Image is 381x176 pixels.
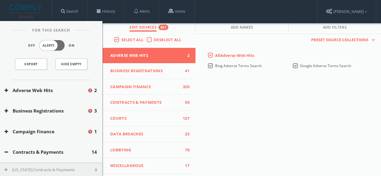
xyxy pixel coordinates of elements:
[154,37,181,42] span: Deselect All
[231,25,253,32] span: Add Names
[5,128,87,135] button: Campaign Finance
[180,84,189,90] span: 320
[94,107,97,114] span: 3
[308,37,371,43] span: Preset Source Collections
[103,63,195,79] button: Business Registrations41
[15,58,47,70] a: Export
[5,149,92,156] button: Contracts & Payments
[94,87,97,94] span: 2
[94,128,97,135] span: 1
[158,25,168,30] div: 851
[110,68,180,74] span: Business Registrations
[9,5,43,18] img: illumis
[289,21,381,34] button: Add Filters
[110,84,180,90] span: Campaign Finance
[110,163,180,169] span: Miscellaneous
[180,53,189,59] span: 2
[180,147,189,153] span: 78
[130,25,157,32] span: Edit Sources
[195,21,288,34] button: Add Names
[95,167,97,173] span: 0
[215,63,262,68] span: Bing Adverse Terms Search
[180,131,189,137] span: 25
[28,43,35,48] span: Off
[323,25,347,32] span: Add Filters
[103,142,195,158] button: Lobbying78
[103,126,195,142] button: Data Breaches25
[180,68,189,74] span: 41
[180,163,189,169] span: 17
[103,79,195,95] button: Campaign Finance320
[308,37,375,43] button: Preset Source Collections
[103,21,195,34] button: Edit Sources851
[121,37,143,42] span: Select All
[300,63,351,68] span: Google Adverse Terms Search
[110,100,180,106] span: Contracts & Payments
[5,167,95,173] button: [US_STATE] Contracts & Payments
[103,158,195,174] button: Miscellaneous17
[215,53,254,58] span: All Adverse Web Hits
[110,53,180,59] span: Adverse Web Hits
[5,87,87,94] button: Adverse Web Hits
[55,58,87,70] button: Hide Empty
[103,95,195,111] button: Contracts & Payments59
[5,107,87,114] button: Business Registrations
[28,27,75,33] span: For This Search
[92,149,97,156] span: 14
[180,116,189,122] span: 127
[103,111,195,127] button: Courts127
[180,100,189,106] span: 59
[69,43,75,48] span: On
[110,131,180,137] span: Data Breaches
[110,116,180,122] span: Courts
[103,48,195,63] button: Adverse Web Hits2
[110,147,180,153] span: Lobbying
